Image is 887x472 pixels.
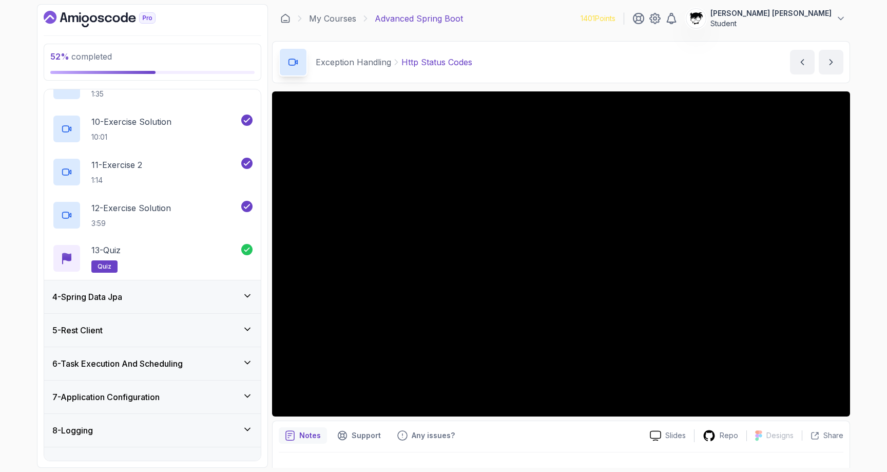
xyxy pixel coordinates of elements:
h3: 4 - Spring Data Jpa [52,291,122,303]
p: Designs [766,430,794,441]
p: Repo [720,430,738,441]
button: notes button [279,427,327,444]
h3: 7 - Application Configuration [52,391,160,403]
p: 13 - Quiz [91,244,121,256]
p: 1:14 [91,175,142,185]
p: Any issues? [412,430,455,441]
p: 10:01 [91,132,171,142]
span: 52 % [50,51,69,62]
p: Notes [299,430,321,441]
button: next content [819,50,843,74]
button: 7-Application Configuration [44,381,261,413]
button: 5-Rest Client [44,314,261,347]
p: Student [710,18,832,29]
a: My Courses [309,12,356,25]
p: Http Status Codes [401,56,472,68]
button: 11-Exercise 21:14 [52,158,253,186]
button: 12-Exercise Solution3:59 [52,201,253,230]
a: Repo [695,429,746,442]
a: Slides [642,430,694,441]
span: completed [50,51,112,62]
a: Dashboard [44,11,179,27]
p: Share [823,430,843,441]
h3: 6 - Task Execution And Scheduling [52,357,183,370]
p: Slides [665,430,686,441]
h3: 5 - Rest Client [52,324,103,336]
button: 6-Task Execution And Scheduling [44,347,261,380]
p: 11 - Exercise 2 [91,159,142,171]
p: 12 - Exercise Solution [91,202,171,214]
button: user profile image[PERSON_NAME] [PERSON_NAME]Student [686,8,846,29]
button: previous content [790,50,815,74]
p: Support [352,430,381,441]
p: 3:59 [91,218,171,229]
button: 8-Logging [44,414,261,447]
a: Dashboard [280,13,291,24]
p: Advanced Spring Boot [375,12,463,25]
iframe: 6 - HTTP Status Codes [272,91,850,417]
img: user profile image [686,9,706,28]
p: 1:35 [91,89,139,99]
button: 10-Exercise Solution10:01 [52,115,253,143]
button: 4-Spring Data Jpa [44,280,261,313]
h3: 9 - Monitoring [52,458,103,470]
button: Feedback button [391,427,461,444]
button: Share [802,430,843,441]
p: 10 - Exercise Solution [91,116,171,128]
p: [PERSON_NAME] [PERSON_NAME] [710,8,832,18]
h3: 8 - Logging [52,424,93,437]
button: 13-Quizquiz [52,244,253,273]
p: 1401 Points [581,13,615,24]
button: Support button [331,427,387,444]
p: Exception Handling [316,56,391,68]
span: quiz [98,262,111,271]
